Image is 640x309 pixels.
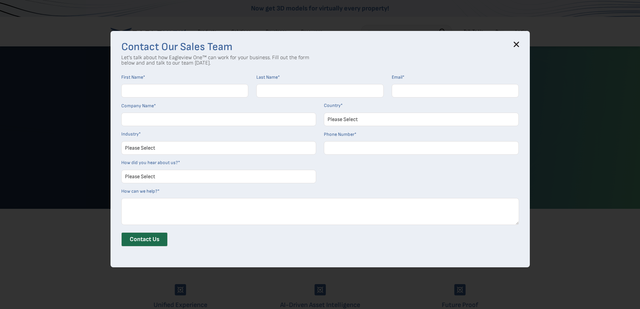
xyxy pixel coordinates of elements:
span: How can we help? [121,188,158,194]
span: Phone Number [324,131,354,137]
span: How did you hear about us? [121,160,178,165]
input: Contact Us [121,232,168,246]
span: Industry [121,131,139,137]
span: Last Name [256,74,278,80]
span: Country [324,103,341,108]
span: Company Name [121,103,154,109]
p: Let's talk about how Eagleview One™ can work for your business. Fill out the form below and and t... [121,55,309,66]
span: First Name [121,74,143,80]
span: Email [392,74,402,80]
h3: Contact Our Sales Team [121,42,519,52]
